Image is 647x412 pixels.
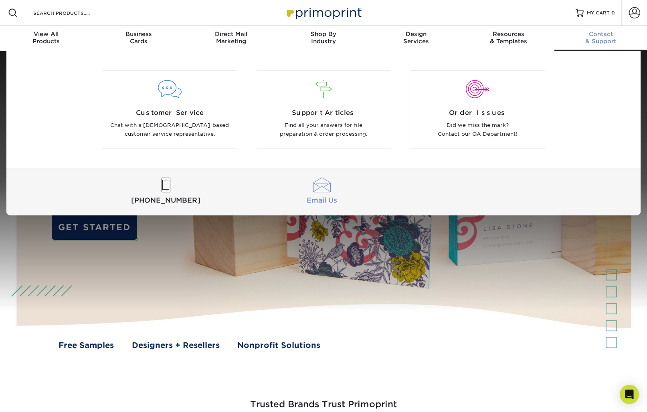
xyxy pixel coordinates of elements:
[370,30,462,45] div: Services
[185,26,277,51] a: Direct MailMarketing
[587,10,610,16] span: MY CART
[277,26,370,51] a: Shop ByIndustry
[370,26,462,51] a: DesignServices
[253,70,394,149] a: Support Articles Find all your answers for file preparation & order processing.
[370,30,462,38] span: Design
[59,340,114,351] a: Free Samples
[245,195,398,205] span: Email Us
[89,178,242,206] a: [PHONE_NUMBER]
[611,10,615,16] span: 0
[89,195,242,205] span: [PHONE_NUMBER]
[93,26,185,51] a: BusinessCards
[554,30,647,45] div: & Support
[245,178,398,206] a: Email Us
[277,30,370,38] span: Shop By
[283,4,364,21] img: Primoprint
[99,70,241,149] a: Customer Service Chat with a [DEMOGRAPHIC_DATA]-based customer service representative.
[32,8,111,18] input: SEARCH PRODUCTS.....
[108,121,231,139] p: Chat with a [DEMOGRAPHIC_DATA]-based customer service representative.
[416,108,539,118] span: Order Issues
[462,30,555,45] div: & Templates
[185,30,277,38] span: Direct Mail
[262,108,385,118] span: Support Articles
[620,385,639,404] div: Open Intercom Messenger
[462,30,555,38] span: Resources
[93,30,185,45] div: Cards
[93,30,185,38] span: Business
[2,388,68,409] iframe: Google Customer Reviews
[554,26,647,51] a: Contact& Support
[406,70,548,149] a: Order Issues Did we miss the mark? Contact our QA Department!
[108,108,231,118] span: Customer Service
[132,340,220,351] a: Designers + Resellers
[237,340,320,351] a: Nonprofit Solutions
[262,121,385,139] p: Find all your answers for file preparation & order processing.
[462,26,555,51] a: Resources& Templates
[554,30,647,38] span: Contact
[277,30,370,45] div: Industry
[185,30,277,45] div: Marketing
[416,121,539,139] p: Did we miss the mark? Contact our QA Department!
